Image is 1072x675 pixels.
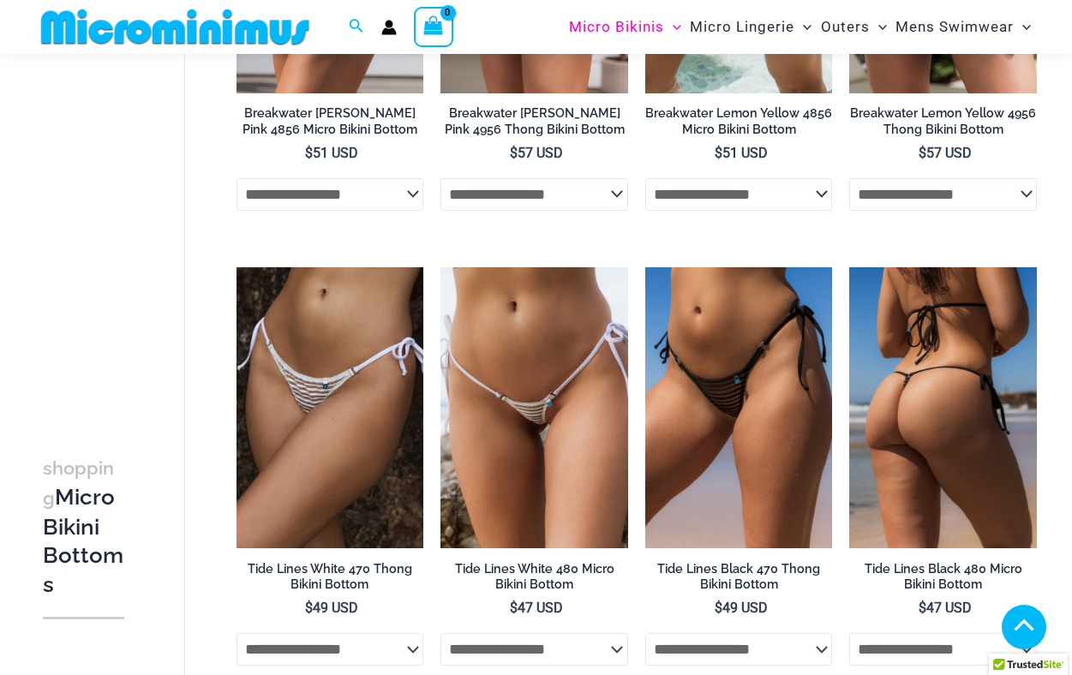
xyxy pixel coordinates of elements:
img: MM SHOP LOGO FLAT [34,8,316,46]
span: $ [715,600,722,616]
img: Tide Lines White 480 Micro 01 [440,267,628,548]
a: OutersMenu ToggleMenu Toggle [817,5,891,49]
img: Tide Lines Black 470 Thong 01 [645,267,833,548]
a: Account icon link [381,20,397,35]
a: Tide Lines Black 480 Micro 01Tide Lines Black 480 Micro 02Tide Lines Black 480 Micro 02 [849,267,1037,548]
span: Menu Toggle [870,5,887,49]
bdi: 57 USD [510,145,563,161]
a: Tide Lines Black 470 Thong Bikini Bottom [645,561,833,600]
bdi: 51 USD [305,145,358,161]
h2: Breakwater Lemon Yellow 4856 Micro Bikini Bottom [645,105,833,137]
a: Breakwater [PERSON_NAME] Pink 4956 Thong Bikini Bottom [440,105,628,144]
a: Tide Lines White 480 Micro Bikini Bottom [440,561,628,600]
bdi: 49 USD [715,600,768,616]
a: Tide Lines White 470 Thong Bikini Bottom [237,561,424,600]
bdi: 51 USD [715,145,768,161]
a: Tide Lines White 480 Micro 01Tide Lines White 480 Micro 02Tide Lines White 480 Micro 02 [440,267,628,548]
span: $ [919,145,926,161]
span: $ [919,600,926,616]
span: $ [305,600,313,616]
a: Breakwater [PERSON_NAME] Pink 4856 Micro Bikini Bottom [237,105,424,144]
h2: Breakwater Lemon Yellow 4956 Thong Bikini Bottom [849,105,1037,137]
bdi: 49 USD [305,600,358,616]
h2: Breakwater [PERSON_NAME] Pink 4856 Micro Bikini Bottom [237,105,424,137]
span: Menu Toggle [1014,5,1031,49]
a: Tide Lines White 470 Thong 01Tide Lines White 470 Thong 02Tide Lines White 470 Thong 02 [237,267,424,548]
a: Micro BikinisMenu ToggleMenu Toggle [565,5,686,49]
bdi: 47 USD [919,600,972,616]
h3: Micro Bikini Bottoms [43,453,124,600]
h2: Tide Lines Black 480 Micro Bikini Bottom [849,561,1037,593]
h2: Tide Lines White 480 Micro Bikini Bottom [440,561,628,593]
a: Breakwater Lemon Yellow 4856 Micro Bikini Bottom [645,105,833,144]
span: $ [510,145,518,161]
span: Mens Swimwear [895,5,1014,49]
span: $ [305,145,313,161]
iframe: TrustedSite Certified [43,57,197,400]
span: $ [510,600,518,616]
img: Tide Lines White 470 Thong 01 [237,267,424,548]
a: View Shopping Cart, empty [414,7,453,46]
h2: Breakwater [PERSON_NAME] Pink 4956 Thong Bikini Bottom [440,105,628,137]
a: Micro LingerieMenu ToggleMenu Toggle [686,5,816,49]
h2: Tide Lines Black 470 Thong Bikini Bottom [645,561,833,593]
span: $ [715,145,722,161]
a: Tide Lines Black 480 Micro Bikini Bottom [849,561,1037,600]
a: Tide Lines Black 470 Thong 01Tide Lines Black 470 Thong 02Tide Lines Black 470 Thong 02 [645,267,833,548]
span: Micro Lingerie [690,5,794,49]
span: Menu Toggle [664,5,681,49]
bdi: 57 USD [919,145,972,161]
nav: Site Navigation [562,3,1038,51]
a: Search icon link [349,16,364,38]
span: Outers [821,5,870,49]
a: Mens SwimwearMenu ToggleMenu Toggle [891,5,1035,49]
a: Breakwater Lemon Yellow 4956 Thong Bikini Bottom [849,105,1037,144]
bdi: 47 USD [510,600,563,616]
span: shopping [43,457,114,509]
span: Micro Bikinis [569,5,664,49]
span: Menu Toggle [794,5,811,49]
img: Tide Lines Black 480 Micro 02 [849,267,1037,548]
h2: Tide Lines White 470 Thong Bikini Bottom [237,561,424,593]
